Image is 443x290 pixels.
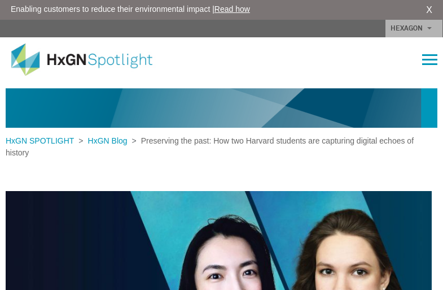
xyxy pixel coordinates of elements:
[426,3,432,17] a: X
[6,136,414,157] span: Preserving the past: How two Harvard students are capturing digital echoes of history
[6,136,78,145] a: HxGN SPOTLIGHT
[84,136,132,145] a: HxGN Blog
[11,44,169,76] img: HxGN Spotlight
[385,20,442,37] a: HEXAGON
[214,5,250,14] a: Read how
[11,3,250,15] span: Enabling customers to reduce their environmental impact |
[6,135,437,159] div: > >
